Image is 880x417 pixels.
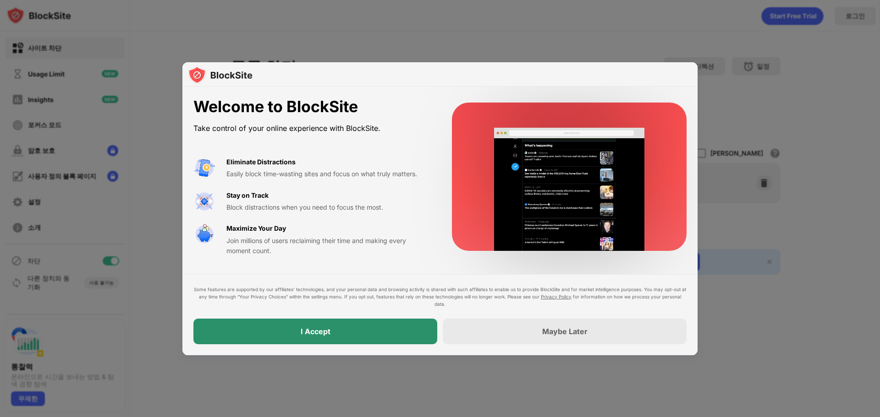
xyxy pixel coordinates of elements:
[541,294,572,299] a: Privacy Policy
[193,157,215,179] img: value-avoid-distractions.svg
[226,157,296,167] div: Eliminate Distractions
[193,97,430,116] div: Welcome to BlockSite
[301,327,330,336] div: I Accept
[193,223,215,245] img: value-safe-time.svg
[193,122,430,135] div: Take control of your online experience with BlockSite.
[226,223,286,233] div: Maximize Your Day
[226,202,430,212] div: Block distractions when you need to focus the most.
[188,66,253,84] img: logo-blocksite.svg
[226,169,430,179] div: Easily block time-wasting sites and focus on what truly matters.
[193,190,215,212] img: value-focus.svg
[226,236,430,256] div: Join millions of users reclaiming their time and making every moment count.
[193,286,687,308] div: Some features are supported by our affiliates’ technologies, and your personal data and browsing ...
[542,327,588,336] div: Maybe Later
[226,190,269,200] div: Stay on Track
